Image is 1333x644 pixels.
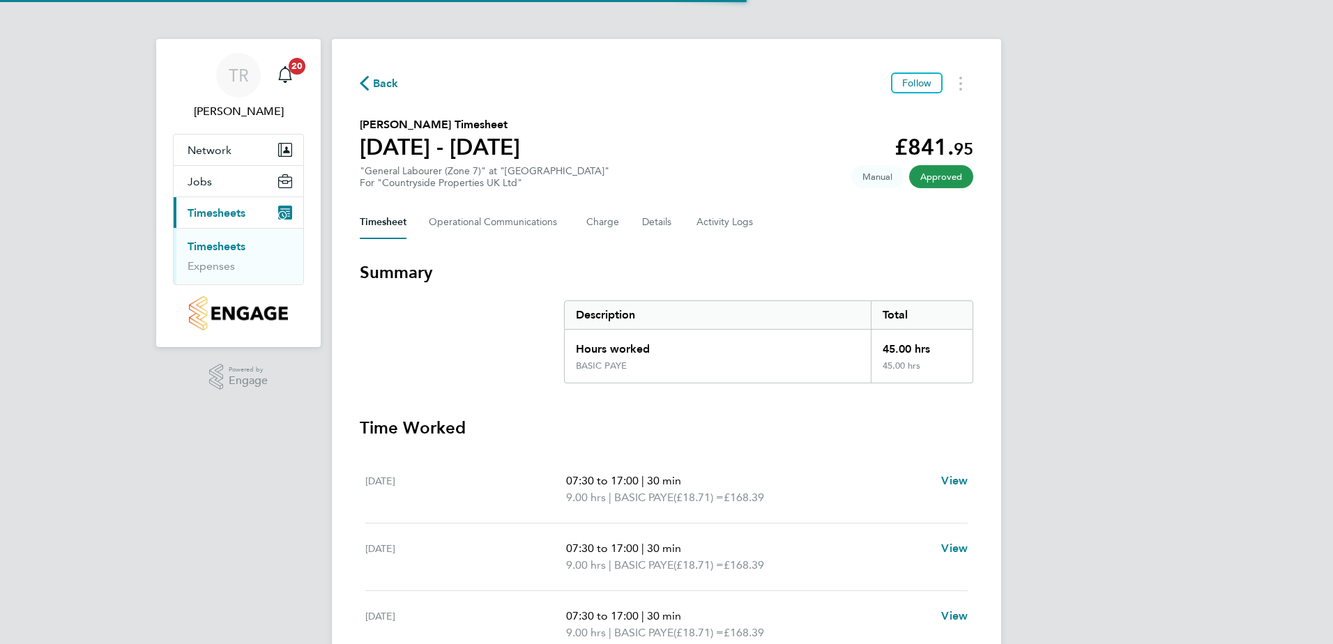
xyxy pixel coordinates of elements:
span: Follow [902,77,931,89]
button: Timesheets Menu [948,72,973,94]
span: This timesheet was manually created. [851,165,904,188]
a: Expenses [188,259,235,273]
span: TR [229,66,249,84]
div: 45.00 hrs [871,360,973,383]
a: Powered byEngage [209,364,268,390]
span: 07:30 to 17:00 [566,474,639,487]
span: | [641,474,644,487]
div: [DATE] [365,540,566,574]
app-decimal: £841. [894,134,973,160]
button: Timesheet [360,206,406,239]
a: Go to home page [173,296,304,330]
span: | [641,609,644,622]
a: TR[PERSON_NAME] [173,53,304,120]
img: countryside-properties-logo-retina.png [189,296,287,330]
a: Timesheets [188,240,245,253]
span: 95 [954,139,973,159]
div: Summary [564,300,973,383]
div: BASIC PAYE [576,360,627,371]
span: 9.00 hrs [566,491,606,504]
div: For "Countryside Properties UK Ltd" [360,177,609,189]
h3: Time Worked [360,417,973,439]
div: "General Labourer (Zone 7)" at "[GEOGRAPHIC_DATA]" [360,165,609,189]
div: Timesheets [174,228,303,284]
span: (£18.71) = [673,558,724,572]
div: 45.00 hrs [871,330,973,360]
a: 20 [271,53,299,98]
span: | [609,491,611,504]
h1: [DATE] - [DATE] [360,133,520,161]
span: 9.00 hrs [566,558,606,572]
div: Description [565,301,871,329]
span: Timesheets [188,206,245,220]
a: View [941,473,968,489]
a: View [941,540,968,557]
span: 20 [289,58,305,75]
button: Jobs [174,166,303,197]
div: [DATE] [365,608,566,641]
span: View [941,474,968,487]
span: (£18.71) = [673,626,724,639]
span: BASIC PAYE [614,489,673,506]
span: BASIC PAYE [614,557,673,574]
span: Powered by [229,364,268,376]
span: 30 min [647,474,681,487]
div: [DATE] [365,473,566,506]
button: Network [174,135,303,165]
nav: Main navigation [156,39,321,347]
a: View [941,608,968,624]
span: £168.39 [724,626,764,639]
button: Follow [891,72,943,93]
button: Timesheets [174,197,303,228]
span: BASIC PAYE [614,624,673,641]
span: 07:30 to 17:00 [566,609,639,622]
span: £168.39 [724,558,764,572]
span: 9.00 hrs [566,626,606,639]
span: This timesheet has been approved. [909,165,973,188]
span: Tom Riley [173,103,304,120]
button: Back [360,75,399,92]
span: Network [188,144,231,157]
div: Total [871,301,973,329]
span: Back [373,75,399,92]
span: £168.39 [724,491,764,504]
button: Charge [586,206,620,239]
span: Engage [229,375,268,387]
button: Activity Logs [696,206,755,239]
span: Jobs [188,175,212,188]
span: (£18.71) = [673,491,724,504]
h3: Summary [360,261,973,284]
span: | [609,558,611,572]
span: 30 min [647,609,681,622]
button: Details [642,206,674,239]
button: Operational Communications [429,206,564,239]
span: View [941,542,968,555]
span: 30 min [647,542,681,555]
div: Hours worked [565,330,871,360]
span: View [941,609,968,622]
span: | [641,542,644,555]
h2: [PERSON_NAME] Timesheet [360,116,520,133]
span: | [609,626,611,639]
span: 07:30 to 17:00 [566,542,639,555]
